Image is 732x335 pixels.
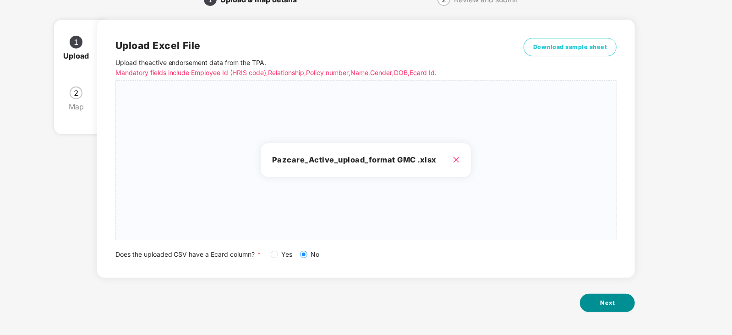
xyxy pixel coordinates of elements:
[307,249,323,259] span: No
[524,38,617,56] button: Download sample sheet
[580,294,635,312] button: Next
[63,49,96,63] div: Upload
[115,58,492,78] p: Upload the active endorsement data from the TPA .
[115,249,617,259] div: Does the uploaded CSV have a Ecard column?
[69,99,91,114] div: Map
[116,81,617,240] span: Pazcare_Active_upload_format GMC .xlsx close
[453,156,460,163] span: close
[115,68,492,78] p: Mandatory fields include Employee Id (HRIS code), Relationship, Policy number, Name, Gender, DOB,...
[600,298,615,308] span: Next
[115,38,492,53] h2: Upload Excel File
[278,249,296,259] span: Yes
[533,43,607,52] span: Download sample sheet
[74,38,78,46] span: 1
[272,154,460,166] h3: Pazcare_Active_upload_format GMC .xlsx
[74,89,78,97] span: 2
